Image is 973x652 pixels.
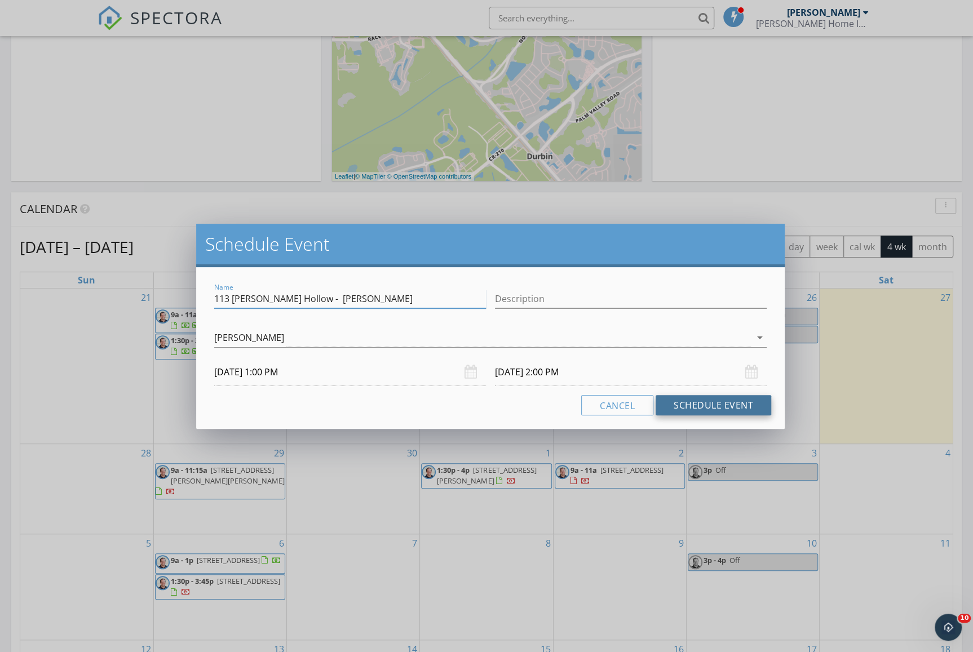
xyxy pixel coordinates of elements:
[495,358,767,386] input: Select date
[214,358,486,386] input: Select date
[214,332,284,343] div: [PERSON_NAME]
[935,614,962,641] iframe: Intercom live chat
[958,614,971,623] span: 10
[656,395,771,415] button: Schedule Event
[753,331,767,344] i: arrow_drop_down
[205,233,776,255] h2: Schedule Event
[581,395,653,415] button: Cancel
